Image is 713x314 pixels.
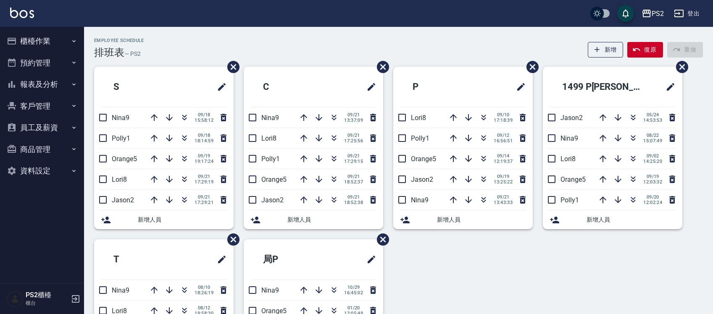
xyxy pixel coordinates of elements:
[494,174,513,179] span: 09/19
[361,249,376,270] span: 修改班表的標題
[195,153,213,159] span: 09/19
[344,138,363,144] span: 17:25:56
[560,155,576,163] span: Lori8
[643,159,662,164] span: 14:25:20
[3,30,81,52] button: 櫃檯作業
[560,134,578,142] span: Nina9
[670,55,689,79] span: 刪除班表
[494,159,513,164] span: 12:19:37
[195,305,213,311] span: 08/12
[671,6,703,21] button: 登出
[344,159,363,164] span: 17:29:15
[588,42,624,58] button: 新增
[3,117,81,139] button: 員工及薪資
[26,299,68,307] p: 櫃台
[411,114,426,122] span: Lori8
[560,196,579,204] span: Polly1
[261,196,284,204] span: Jason2
[261,155,280,163] span: Polly1
[7,290,24,307] img: Person
[344,153,363,159] span: 09/21
[520,55,540,79] span: 刪除班表
[643,118,662,123] span: 14:53:53
[643,200,662,205] span: 12:02:24
[221,227,241,252] span: 刪除班表
[411,196,429,204] span: Nina9
[195,290,213,296] span: 18:26:19
[543,210,682,229] div: 新增人員
[3,95,81,117] button: 客戶管理
[411,175,433,183] span: Jason2
[494,138,513,144] span: 16:56:51
[550,72,655,102] h2: 1499 P[PERSON_NAME]
[212,249,227,270] span: 修改班表的標題
[195,138,213,144] span: 18:14:59
[212,77,227,97] span: 修改班表的標題
[660,77,676,97] span: 修改班表的標題
[261,286,279,294] span: Nina9
[400,72,471,102] h2: P
[371,55,390,79] span: 刪除班表
[617,5,634,22] button: save
[643,153,662,159] span: 09/02
[344,179,363,185] span: 18:52:37
[411,155,436,163] span: Orange5
[195,118,213,123] span: 15:58:12
[221,55,241,79] span: 刪除班表
[643,112,662,118] span: 05/24
[652,8,664,19] div: PS2
[195,200,213,205] span: 17:29:21
[344,290,363,296] span: 16:45:02
[437,215,526,224] span: 新增人員
[195,179,213,185] span: 17:29:19
[361,77,376,97] span: 修改班表的標題
[344,285,363,290] span: 10/29
[3,73,81,95] button: 報表及分析
[101,244,172,275] h2: T
[195,133,213,138] span: 09/18
[494,179,513,185] span: 13:25:22
[411,134,429,142] span: Polly1
[643,133,662,138] span: 08/22
[112,114,129,122] span: Nina9
[261,114,279,122] span: Nina9
[587,215,676,224] span: 新增人員
[195,112,213,118] span: 09/18
[10,8,34,18] img: Logo
[195,194,213,200] span: 09/21
[112,286,129,294] span: Nina9
[494,118,513,123] span: 17:18:39
[195,159,213,164] span: 19:17:24
[112,196,134,204] span: Jason2
[393,210,533,229] div: 新增人員
[560,114,583,122] span: Jason2
[250,72,321,102] h2: C
[344,305,363,311] span: 01/20
[3,52,81,74] button: 預約管理
[94,47,124,58] h3: 排班表
[138,215,227,224] span: 新增人員
[94,38,144,43] h2: Employee Schedule
[3,160,81,182] button: 資料設定
[344,118,363,123] span: 13:37:09
[261,175,287,183] span: Orange5
[26,291,68,299] h5: PS2櫃檯
[250,244,326,275] h2: 局P
[494,153,513,159] span: 09/14
[344,112,363,118] span: 09/21
[195,285,213,290] span: 08/10
[638,5,667,22] button: PS2
[560,175,586,183] span: Orange5
[112,175,127,183] span: Lori8
[344,200,363,205] span: 18:52:38
[494,200,513,205] span: 13:43:33
[371,227,390,252] span: 刪除班表
[643,174,662,179] span: 09/19
[643,194,662,200] span: 09/20
[511,77,526,97] span: 修改班表的標題
[344,174,363,179] span: 09/21
[494,112,513,118] span: 09/10
[112,155,137,163] span: Orange5
[287,215,376,224] span: 新增人員
[124,50,141,58] h6: — PS2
